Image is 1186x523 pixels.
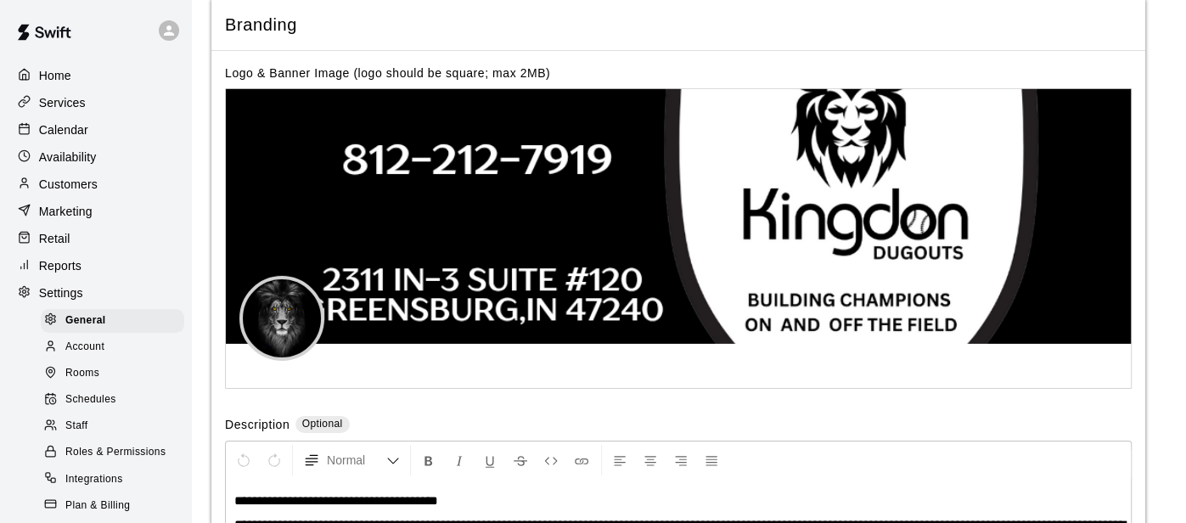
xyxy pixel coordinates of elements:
[39,121,88,138] p: Calendar
[41,309,184,333] div: General
[14,253,177,278] a: Reports
[41,468,184,492] div: Integrations
[14,63,177,88] a: Home
[225,14,1132,37] span: Branding
[65,339,104,356] span: Account
[41,492,191,519] a: Plan & Billing
[475,445,504,475] button: Format Underline
[39,94,86,111] p: Services
[14,144,177,170] a: Availability
[41,413,191,440] a: Staff
[14,280,177,306] a: Settings
[41,335,184,359] div: Account
[697,445,726,475] button: Justify Align
[41,388,184,412] div: Schedules
[65,444,166,461] span: Roles & Permissions
[39,203,93,220] p: Marketing
[65,365,99,382] span: Rooms
[225,66,550,80] label: Logo & Banner Image (logo should be square; max 2MB)
[39,67,71,84] p: Home
[65,498,130,515] span: Plan & Billing
[229,445,258,475] button: Undo
[65,471,123,488] span: Integrations
[41,441,184,464] div: Roles & Permissions
[302,418,343,430] span: Optional
[666,445,695,475] button: Right Align
[506,445,535,475] button: Format Strikethrough
[14,172,177,197] a: Customers
[14,90,177,115] a: Services
[39,257,82,274] p: Reports
[537,445,565,475] button: Insert Code
[65,312,106,329] span: General
[41,387,191,413] a: Schedules
[39,230,70,247] p: Retail
[14,226,177,251] a: Retail
[41,494,184,518] div: Plan & Billing
[445,445,474,475] button: Format Italics
[260,445,289,475] button: Redo
[41,414,184,438] div: Staff
[41,362,184,385] div: Rooms
[567,445,596,475] button: Insert Link
[14,117,177,143] a: Calendar
[414,445,443,475] button: Format Bold
[41,307,191,334] a: General
[41,361,191,387] a: Rooms
[225,416,289,436] label: Description
[296,445,407,475] button: Formatting Options
[41,440,191,466] a: Roles & Permissions
[41,334,191,360] a: Account
[636,445,665,475] button: Center Align
[39,284,83,301] p: Settings
[605,445,634,475] button: Left Align
[65,391,116,408] span: Schedules
[39,176,98,193] p: Customers
[65,418,87,435] span: Staff
[41,466,191,492] a: Integrations
[39,149,97,166] p: Availability
[14,199,177,224] a: Marketing
[327,452,386,469] span: Normal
